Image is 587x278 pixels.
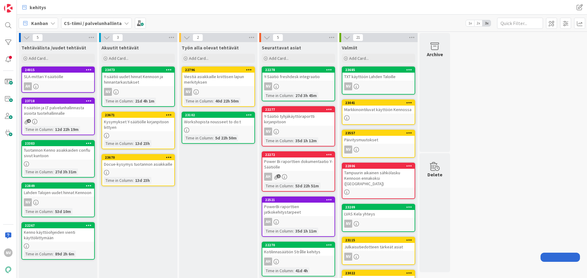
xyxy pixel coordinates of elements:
[262,82,334,90] div: NV
[293,92,294,99] span: :
[213,135,214,141] span: :
[293,267,294,274] span: :
[427,171,442,178] div: Delete
[4,248,13,257] div: NV
[25,141,94,146] div: 23383
[262,248,334,256] div: Kotilinnasäätiön Strålle kehitys
[342,163,415,169] div: 22806
[182,112,254,126] div: 23102Workshopista nousseet to do:t
[342,100,415,106] div: 23041
[105,155,174,160] div: 23670
[342,146,415,153] div: NV
[342,169,415,188] div: Tampuurin aikainen sähkölasku Kennoon ennakoksi ([GEOGRAPHIC_DATA])
[342,163,415,188] div: 22806Tampuurin aikainen sähkölasku Kennoon ennakoksi ([GEOGRAPHIC_DATA])
[21,45,86,51] span: Tehtävälista /uudet tehtävät
[345,164,415,168] div: 22806
[265,68,334,72] div: 22278
[109,56,128,61] span: Add Card...
[27,119,31,123] span: 4
[22,82,94,90] div: AH
[24,251,53,257] div: Time in Column
[262,197,334,216] div: 22521PowerBi raporttien jatkokehitystarpeet
[185,68,254,72] div: 22796
[277,174,281,178] span: 1
[294,137,318,144] div: 35d 1h 12m
[349,56,369,61] span: Add Card...
[342,106,415,114] div: Markkinointiluvat käyttöön Kennossa
[104,88,112,96] div: NV
[102,118,174,131] div: Kysymykset Y-säätiölle kirjanpitoon liittyen
[262,258,334,265] div: AH
[264,137,293,144] div: Time in Column
[54,208,72,215] div: 53d 10m
[262,242,334,248] div: 22270
[265,107,334,112] div: 22277
[345,68,415,72] div: 23685
[184,88,192,96] div: NV
[262,173,334,181] div: AH
[102,45,139,51] span: Akuutit tehtävät
[265,153,334,157] div: 22272
[22,67,94,81] div: 24015SLA-mittari Y-säätiölle
[262,242,334,256] div: 22270Kotilinnasäätiön Strålle kehitys
[342,204,415,210] div: 23209
[102,160,174,168] div: Docue-kysymys tuotannon asiakkaille
[193,34,203,41] span: 2
[342,82,415,90] div: NV
[185,113,254,117] div: 23102
[22,223,94,228] div: 22267
[262,107,334,112] div: 22277
[182,112,254,118] div: 23102
[342,45,357,51] span: Valmiit
[342,243,415,251] div: Julkaisutiedotteen tärkeät asiat
[22,67,94,73] div: 24015
[262,152,334,157] div: 22272
[294,267,309,274] div: 41d 4h
[105,113,174,117] div: 23671
[134,177,151,184] div: 13d 23h
[342,270,415,276] div: 23022
[102,67,174,86] div: 23473Y-säätiö uudet hinnat Kennoon ja hinnantarkastukset
[30,4,46,11] span: kehitys
[182,67,254,73] div: 22796
[265,198,334,202] div: 22521
[345,271,415,275] div: 23022
[102,155,174,160] div: 23670
[342,136,415,144] div: Päivitysmuutokset
[24,168,53,175] div: Time in Column
[294,92,318,99] div: 27d 3h 45m
[342,67,415,73] div: 23685
[264,218,272,226] div: AH
[264,173,272,181] div: AH
[264,267,293,274] div: Time in Column
[342,100,415,114] div: 23041Markkinointiluvat käyttöön Kennossa
[22,228,94,242] div: Kenno käyttöohjeiden vienti käyttöliittymään
[182,73,254,86] div: Viestiä asiakkaille kriittisen lapun merkityksen
[342,237,415,251] div: 23115Julkaisutiedotteen tärkeät asiat
[342,204,415,218] div: 23209LVAS Kela yhteys
[214,98,240,104] div: 40d 22h 50m
[262,218,334,226] div: AH
[344,220,352,228] div: NV
[22,189,94,197] div: Lahden Talojen uudet hinnat Kennoon
[22,146,94,160] div: Tuotannon Kenno asiakkaiden conflu sivut kuntoon
[269,56,289,61] span: Add Card...
[25,223,94,228] div: 22267
[184,135,213,141] div: Time in Column
[104,140,133,147] div: Time in Column
[345,131,415,135] div: 23557
[4,4,13,13] img: Visit kanbanzone.com
[25,184,94,188] div: 22849
[54,251,76,257] div: 89d 2h 6m
[24,82,32,90] div: AH
[22,223,94,242] div: 22267Kenno käyttöohjeiden vienti käyttöliittymään
[22,98,94,104] div: 23718
[25,99,94,103] div: 23718
[262,73,334,81] div: Y-Säätiö freshdesk integraatio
